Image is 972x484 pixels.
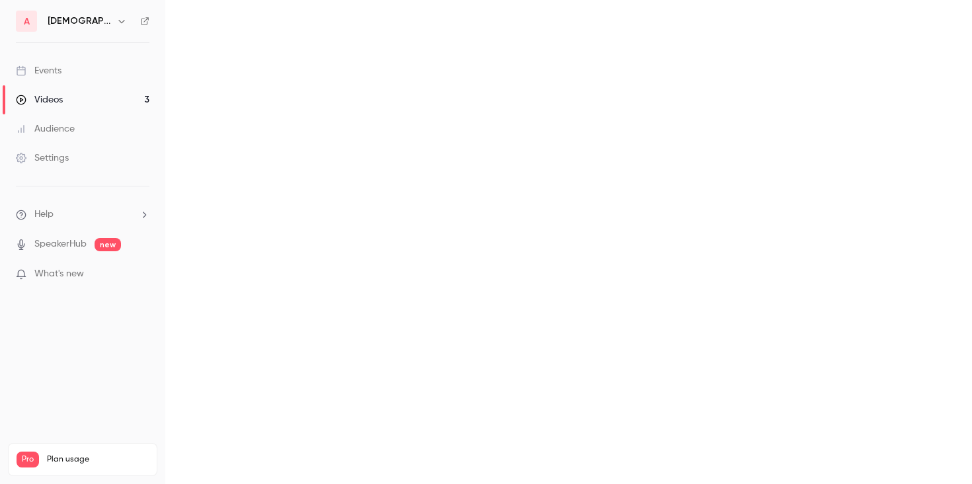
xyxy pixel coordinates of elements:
div: Events [16,64,61,77]
span: What's new [34,267,84,281]
h6: [DEMOGRAPHIC_DATA] [48,15,111,28]
li: help-dropdown-opener [16,208,149,222]
span: Help [34,208,54,222]
div: Settings [16,151,69,165]
span: Plan usage [47,454,149,465]
span: A [24,15,30,28]
div: Audience [16,122,75,136]
span: Pro [17,452,39,467]
iframe: Noticeable Trigger [134,268,149,280]
span: new [95,238,121,251]
div: Videos [16,93,63,106]
a: SpeakerHub [34,237,87,251]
